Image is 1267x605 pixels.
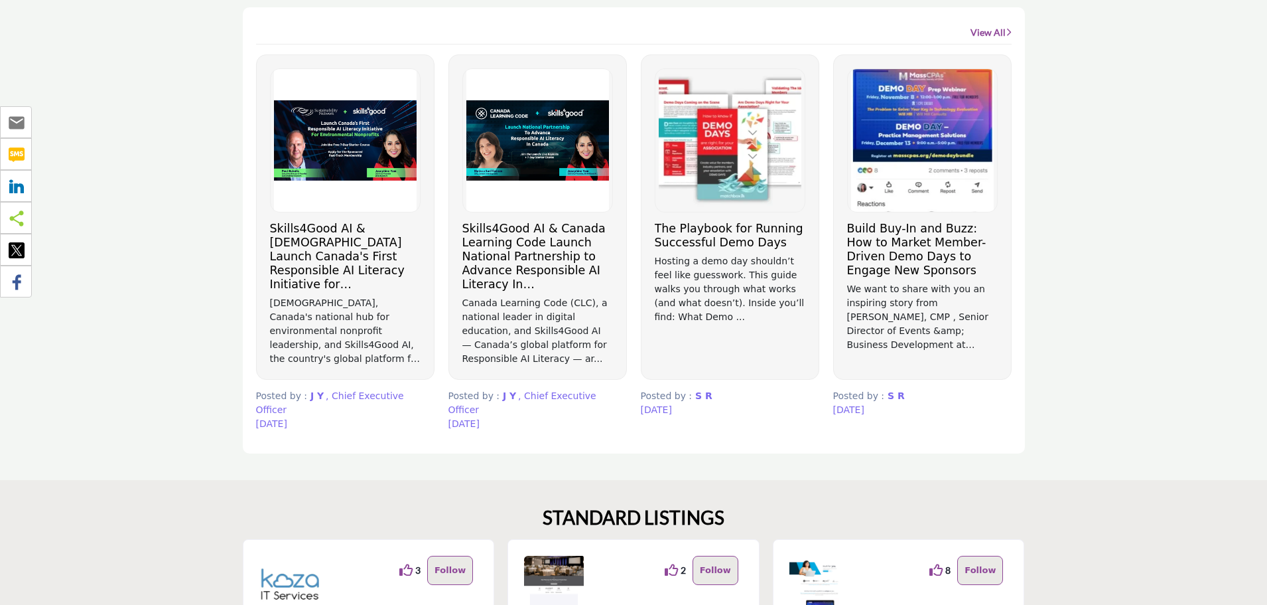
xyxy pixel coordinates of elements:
span: Y [317,390,324,401]
p: Canada Learning Code (CLC), a national leader in digital education, and Skills4Good AI — Canada’s... [462,296,613,366]
p: [DEMOGRAPHIC_DATA], Canada's national hub for environmental nonprofit leadership, and Skills4Good... [270,296,421,366]
img: Logo of Skills4Good AI, click to view details [271,69,420,212]
h3: Build Buy-In and Buzz: How to Market Member-Driven Demo Days to Engage New Sponsors [847,222,998,278]
button: Follow [957,556,1003,585]
p: Follow [965,562,996,578]
span: [DATE] [256,418,287,429]
p: Posted by : [833,389,1012,403]
p: Posted by : [256,389,434,417]
span: J [503,390,506,401]
p: Follow [700,562,731,578]
span: 3 [415,563,421,577]
span: [DATE] [448,418,480,429]
a: View All [970,26,1012,39]
h3: Skills4Good AI & Canada Learning Code Launch National Partnership to Advance Responsible AI Liter... [462,222,613,292]
h3: Skills4Good AI & [DEMOGRAPHIC_DATA] Launch Canada's First Responsible AI Literacy Initiative for ... [270,222,421,292]
span: R [898,390,905,401]
span: R [705,390,712,401]
span: S [695,390,702,401]
button: Follow [693,556,738,585]
p: We want to share with you an inspiring story from [PERSON_NAME], CMP , Senior Director of Events ... [847,282,998,352]
span: [DATE] [833,404,864,415]
p: Follow [434,562,466,578]
img: Logo of Matchbox, click to view details [848,69,997,212]
button: Follow [427,556,473,585]
img: Logo of Skills4Good AI, click to view details [463,69,612,212]
span: [DATE] [641,404,672,415]
span: S [888,390,894,401]
span: 2 [681,563,686,577]
h3: The Playbook for Running Successful Demo Days [655,222,805,250]
p: Posted by : [448,389,627,417]
p: Hosting a demo day shouldn’t feel like guesswork. This guide walks you through what works (and wh... [655,254,805,324]
span: Y [509,390,516,401]
span: , Chief Executive Officer [256,390,404,415]
img: Logo of Matchbox, click to view details [655,69,805,212]
h2: STANDARD LISTINGS [543,507,724,529]
p: Posted by : [641,389,819,403]
span: 8 [945,563,951,577]
span: J [310,390,314,401]
span: , Chief Executive Officer [448,390,596,415]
